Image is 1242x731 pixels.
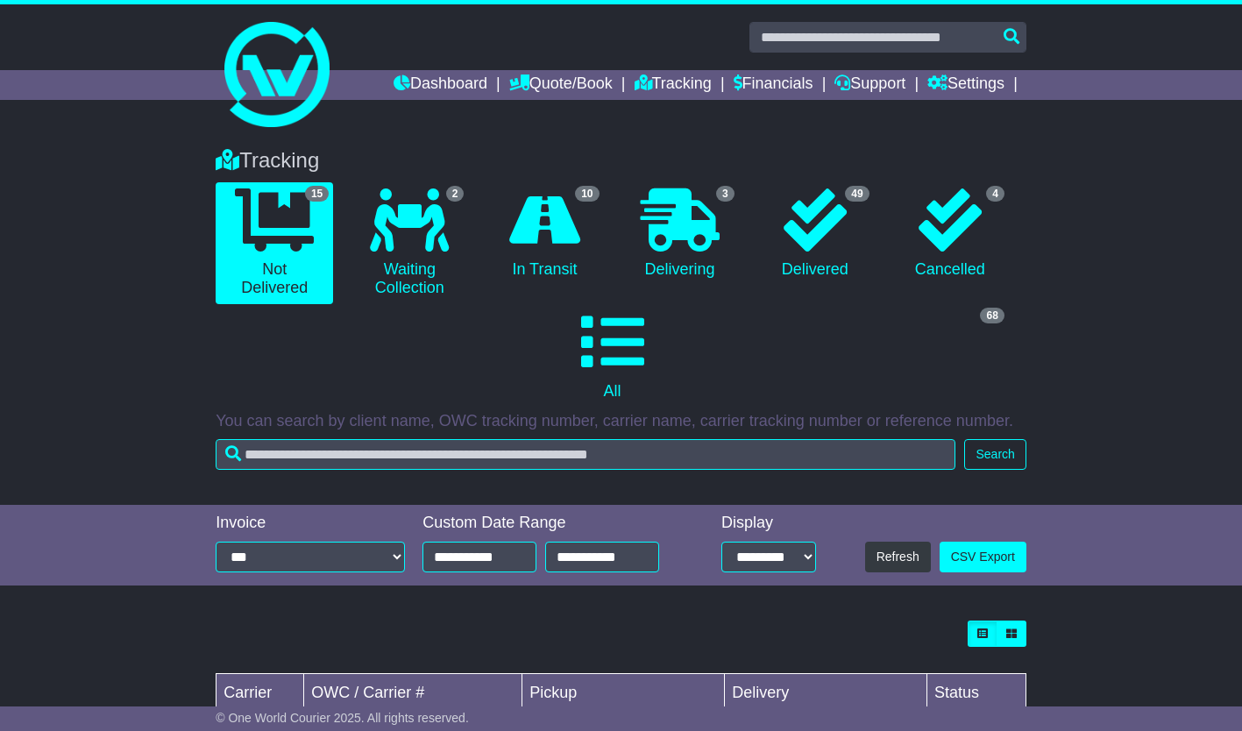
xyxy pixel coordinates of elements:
button: Search [964,439,1026,470]
a: Financials [734,70,813,100]
div: Display [721,514,816,533]
span: 4 [986,186,1004,202]
span: 2 [446,186,465,202]
div: Tracking [207,148,1035,174]
td: Carrier [216,673,304,712]
p: You can search by client name, OWC tracking number, carrier name, carrier tracking number or refe... [216,412,1026,431]
span: 68 [980,308,1004,323]
td: Delivery [725,673,927,712]
a: 3 Delivering [621,182,739,286]
span: 3 [716,186,735,202]
a: Support [834,70,905,100]
a: Dashboard [394,70,487,100]
td: Pickup [522,673,725,712]
td: Status [927,673,1026,712]
span: © One World Courier 2025. All rights reserved. [216,711,469,725]
a: 15 Not Delivered [216,182,333,304]
td: OWC / Carrier # [304,673,522,712]
span: 49 [845,186,869,202]
span: 15 [305,186,329,202]
div: Custom Date Range [422,514,681,533]
a: 68 All [216,304,1009,408]
a: 10 In Transit [486,182,603,286]
a: Tracking [635,70,712,100]
button: Refresh [865,542,931,572]
div: Invoice [216,514,405,533]
span: 10 [575,186,599,202]
a: CSV Export [940,542,1026,572]
a: 49 Delivered [756,182,874,286]
a: 4 Cancelled [891,182,1009,286]
a: Settings [927,70,1004,100]
a: 2 Waiting Collection [351,182,468,304]
a: Quote/Book [509,70,613,100]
